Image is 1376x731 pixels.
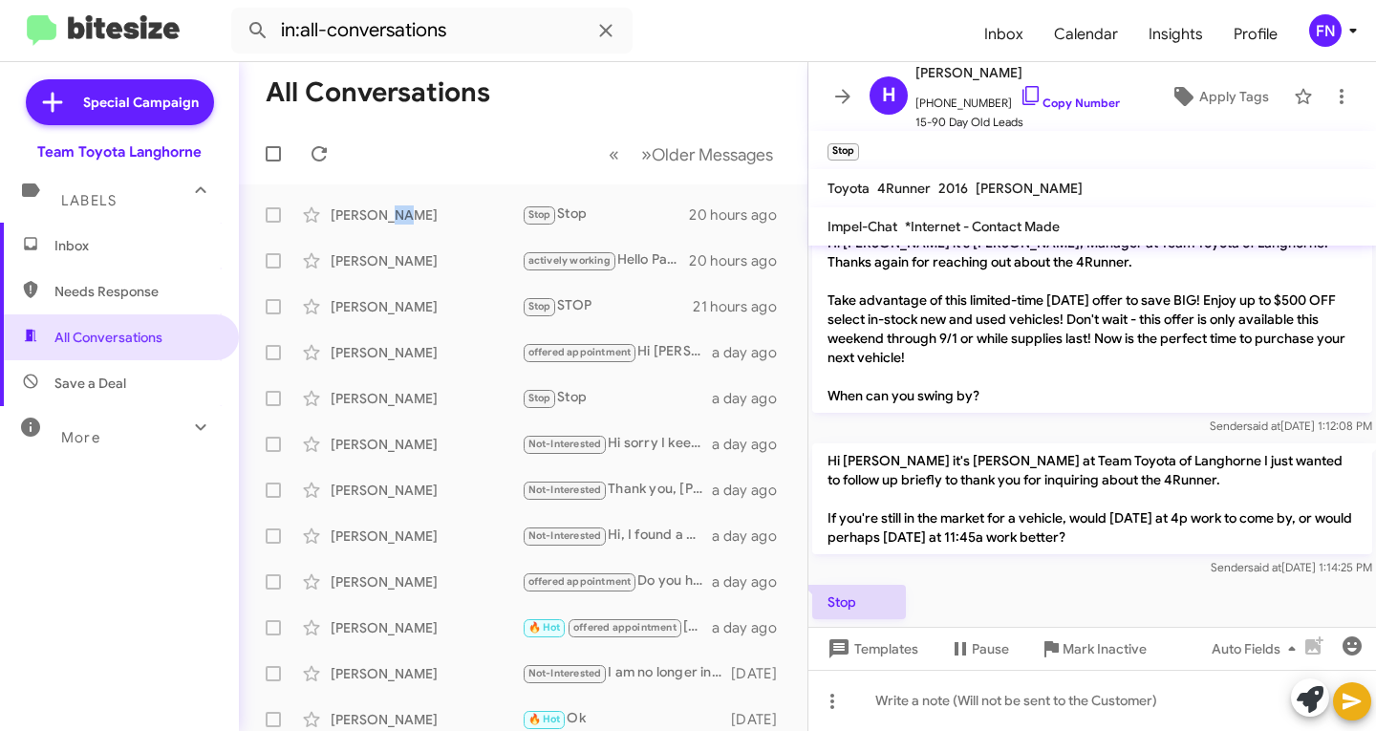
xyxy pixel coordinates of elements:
[522,525,712,547] div: Hi, I found a car thank you
[1199,79,1269,114] span: Apply Tags
[824,632,918,666] span: Templates
[528,438,602,450] span: Not-Interested
[597,135,631,174] button: Previous
[808,632,934,666] button: Templates
[812,585,906,619] p: Stop
[522,341,712,363] div: Hi [PERSON_NAME] this is [PERSON_NAME], Manager at Team Toyota of Langhorne. I just wanted to che...
[905,218,1060,235] span: *Internet - Contact Made
[522,433,712,455] div: Hi sorry I keep seeing your messages. We ended up buying one at [PERSON_NAME] toyota. Thank you f...
[528,713,561,725] span: 🔥 Hot
[689,251,792,270] div: 20 hours ago
[26,79,214,125] a: Special Campaign
[528,346,632,358] span: offered appointment
[331,572,522,591] div: [PERSON_NAME]
[331,664,522,683] div: [PERSON_NAME]
[331,527,522,546] div: [PERSON_NAME]
[54,236,217,255] span: Inbox
[522,204,689,226] div: Stop
[331,435,522,454] div: [PERSON_NAME]
[1248,560,1281,574] span: said at
[522,387,712,409] div: Stop
[712,435,792,454] div: a day ago
[528,621,561,634] span: 🔥 Hot
[712,618,792,637] div: a day ago
[331,297,522,316] div: [PERSON_NAME]
[1133,7,1218,62] a: Insights
[528,667,602,679] span: Not-Interested
[731,710,792,729] div: [DATE]
[528,300,551,312] span: Stop
[1247,419,1280,433] span: said at
[331,251,522,270] div: [PERSON_NAME]
[1196,632,1319,666] button: Auto Fields
[630,135,785,174] button: Next
[641,142,652,166] span: »
[522,479,712,501] div: Thank you, [PERSON_NAME], but I found what I want.
[1211,560,1372,574] span: Sender [DATE] 1:14:25 PM
[61,192,117,209] span: Labels
[938,180,968,197] span: 2016
[1153,79,1284,114] button: Apply Tags
[1218,7,1293,62] a: Profile
[54,282,217,301] span: Needs Response
[83,93,199,112] span: Special Campaign
[528,529,602,542] span: Not-Interested
[522,616,712,638] div: [DATE] at 10:30am works perfectly for the evaluation! We are located in the sales building. [STRE...
[331,343,522,362] div: [PERSON_NAME]
[652,144,773,165] span: Older Messages
[712,343,792,362] div: a day ago
[689,205,792,225] div: 20 hours ago
[915,84,1120,113] span: [PHONE_NUMBER]
[1293,14,1355,47] button: FN
[331,389,522,408] div: [PERSON_NAME]
[528,254,611,267] span: actively working
[61,429,100,446] span: More
[1309,14,1342,47] div: FN
[522,662,731,684] div: I am no longer in the market for a car.
[1020,96,1120,110] a: Copy Number
[266,77,490,108] h1: All Conversations
[1063,632,1147,666] span: Mark Inactive
[522,249,689,271] div: Hello Pat it's Team Toyota of Langhorne. Unfortunately we are not able to accept the offer of $28...
[54,328,162,347] span: All Conversations
[1212,632,1303,666] span: Auto Fields
[712,527,792,546] div: a day ago
[528,575,632,588] span: offered appointment
[528,392,551,404] span: Stop
[969,7,1039,62] a: Inbox
[812,443,1372,554] p: Hi [PERSON_NAME] it's [PERSON_NAME] at Team Toyota of Langhorne I just wanted to follow up briefl...
[882,80,896,111] span: H
[712,572,792,591] div: a day ago
[598,135,785,174] nav: Page navigation example
[972,632,1009,666] span: Pause
[37,142,202,161] div: Team Toyota Langhorne
[828,143,859,161] small: Stop
[1210,419,1372,433] span: Sender [DATE] 1:12:08 PM
[528,208,551,221] span: Stop
[712,481,792,500] div: a day ago
[522,295,693,317] div: STOP
[609,142,619,166] span: «
[528,484,602,496] span: Not-Interested
[915,113,1120,132] span: 15-90 Day Old Leads
[331,481,522,500] div: [PERSON_NAME]
[976,180,1083,197] span: [PERSON_NAME]
[1039,7,1133,62] a: Calendar
[877,180,931,197] span: 4Runner
[331,205,522,225] div: [PERSON_NAME]
[812,625,906,639] span: [DATE] 5:24:25 PM
[693,297,792,316] div: 21 hours ago
[812,226,1372,413] p: Hi [PERSON_NAME] it's [PERSON_NAME], Manager at Team Toyota of Langhorne. Thanks again for reachi...
[1024,632,1162,666] button: Mark Inactive
[828,218,897,235] span: Impel-Chat
[731,664,792,683] div: [DATE]
[934,632,1024,666] button: Pause
[231,8,633,54] input: Search
[915,61,1120,84] span: [PERSON_NAME]
[828,180,870,197] span: Toyota
[573,621,677,634] span: offered appointment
